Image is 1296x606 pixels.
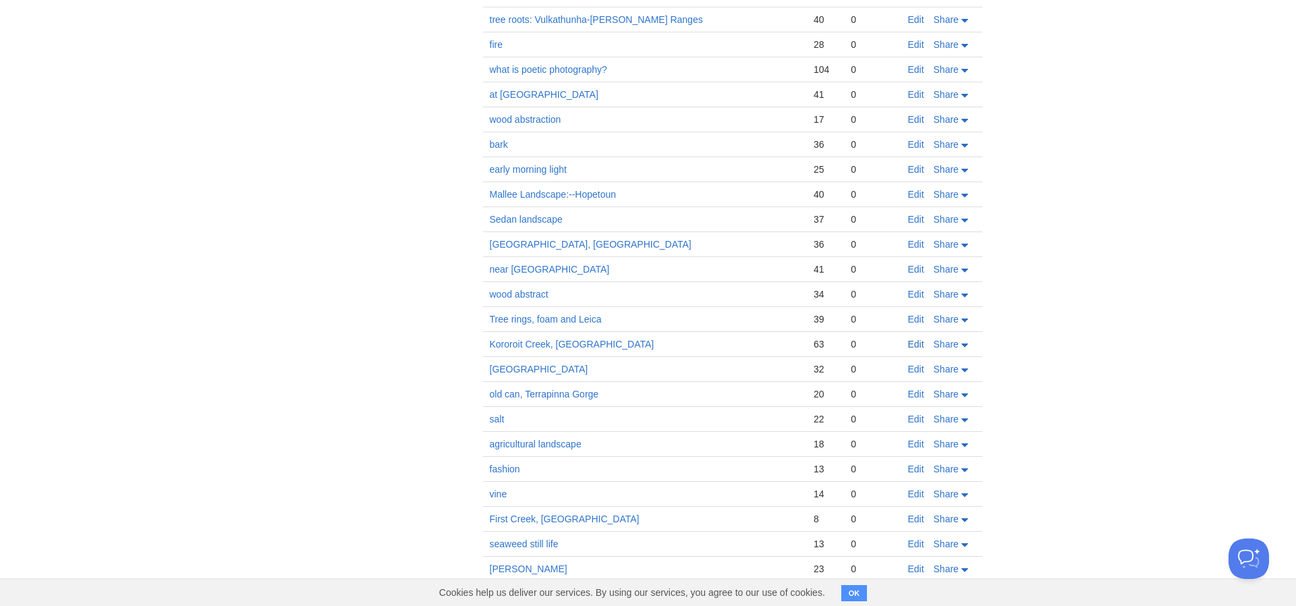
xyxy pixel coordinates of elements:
div: 0 [851,63,894,76]
div: 8 [814,513,837,525]
div: 0 [851,363,894,375]
a: tree roots: Vulkathunha-[PERSON_NAME] Ranges [490,14,703,25]
a: Edit [908,389,924,400]
span: Share [934,189,959,200]
div: 0 [851,88,894,101]
div: 0 [851,163,894,175]
span: Share [934,164,959,175]
span: Share [934,89,959,100]
div: 20 [814,388,837,400]
button: OK [841,585,868,601]
div: 0 [851,563,894,575]
a: Edit [908,189,924,200]
span: Share [934,414,959,424]
div: 34 [814,288,837,300]
span: Share [934,339,959,350]
iframe: Help Scout Beacon - Open [1229,539,1269,579]
span: Share [934,214,959,225]
span: Share [934,39,959,50]
span: Share [934,289,959,300]
a: salt [490,414,505,424]
a: seaweed still life [490,539,559,549]
span: Share [934,563,959,574]
a: vine [490,489,507,499]
div: 14 [814,488,837,500]
div: 0 [851,288,894,300]
span: Share [934,364,959,375]
div: 0 [851,213,894,225]
a: Edit [908,314,924,325]
div: 0 [851,513,894,525]
a: wood abstraction [490,114,561,125]
a: Edit [908,489,924,499]
span: Share [934,239,959,250]
a: fashion [490,464,520,474]
div: 0 [851,238,894,250]
div: 23 [814,563,837,575]
a: [GEOGRAPHIC_DATA], [GEOGRAPHIC_DATA] [490,239,692,250]
div: 0 [851,438,894,450]
div: 40 [814,13,837,26]
a: Edit [908,289,924,300]
a: Edit [908,539,924,549]
div: 41 [814,88,837,101]
div: 0 [851,113,894,126]
div: 0 [851,388,894,400]
span: Share [934,489,959,499]
span: Share [934,314,959,325]
a: wood abstract [490,289,548,300]
a: Kororoit Creek, [GEOGRAPHIC_DATA] [490,339,654,350]
span: Share [934,114,959,125]
div: 18 [814,438,837,450]
div: 25 [814,163,837,175]
a: what is poetic photography? [490,64,607,75]
a: Edit [908,464,924,474]
span: Share [934,64,959,75]
span: Share [934,14,959,25]
div: 37 [814,213,837,225]
a: Edit [908,214,924,225]
a: old can, Terrapinna Gorge [490,389,599,400]
a: bark [490,139,508,150]
div: 0 [851,188,894,200]
a: fire [490,39,503,50]
span: Share [934,439,959,449]
a: Edit [908,39,924,50]
div: 13 [814,463,837,475]
a: Edit [908,239,924,250]
div: 104 [814,63,837,76]
a: [GEOGRAPHIC_DATA] [490,364,588,375]
div: 0 [851,463,894,475]
a: Edit [908,14,924,25]
span: Share [934,514,959,524]
span: Share [934,389,959,400]
div: 36 [814,238,837,250]
a: Edit [908,264,924,275]
div: 0 [851,138,894,150]
a: Edit [908,89,924,100]
a: Tree rings, foam and Leica [490,314,602,325]
a: early morning light [490,164,567,175]
div: 40 [814,188,837,200]
a: Edit [908,514,924,524]
a: Sedan landscape [490,214,563,225]
div: 0 [851,13,894,26]
a: agricultural landscape [490,439,582,449]
a: Edit [908,64,924,75]
div: 32 [814,363,837,375]
div: 41 [814,263,837,275]
div: 63 [814,338,837,350]
a: Edit [908,139,924,150]
a: Edit [908,414,924,424]
div: 0 [851,38,894,51]
a: near [GEOGRAPHIC_DATA] [490,264,610,275]
span: Share [934,464,959,474]
div: 13 [814,538,837,550]
div: 0 [851,263,894,275]
a: Edit [908,114,924,125]
a: First Creek, [GEOGRAPHIC_DATA] [490,514,640,524]
div: 0 [851,538,894,550]
a: Mallee Landscape:--Hopetoun [490,189,617,200]
span: Share [934,139,959,150]
a: Edit [908,339,924,350]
